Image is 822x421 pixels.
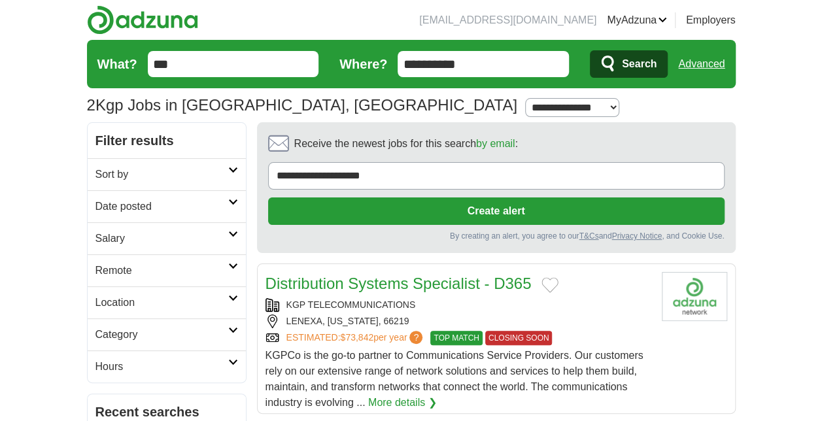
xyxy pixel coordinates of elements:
[268,230,725,242] div: By creating an alert, you agree to our and , and Cookie Use.
[678,51,725,77] a: Advanced
[97,54,137,74] label: What?
[485,331,553,345] span: CLOSING SOON
[88,350,246,382] a: Hours
[662,272,727,321] img: Company logo
[95,199,228,214] h2: Date posted
[95,295,228,311] h2: Location
[87,96,517,114] h1: Kgp Jobs in [GEOGRAPHIC_DATA], [GEOGRAPHIC_DATA]
[95,263,228,278] h2: Remote
[265,298,651,312] div: KGP TELECOMMUNICATIONS
[95,167,228,182] h2: Sort by
[339,54,387,74] label: Where?
[87,5,198,35] img: Adzuna logo
[419,12,596,28] li: [EMAIL_ADDRESS][DOMAIN_NAME]
[686,12,736,28] a: Employers
[88,254,246,286] a: Remote
[88,222,246,254] a: Salary
[87,93,95,117] span: 2
[286,331,426,345] a: ESTIMATED:$73,842per year?
[541,277,558,293] button: Add to favorite jobs
[88,123,246,158] h2: Filter results
[409,331,422,344] span: ?
[340,332,373,343] span: $73,842
[590,50,668,78] button: Search
[476,138,515,149] a: by email
[95,327,228,343] h2: Category
[88,190,246,222] a: Date posted
[607,12,667,28] a: MyAdzuna
[622,51,657,77] span: Search
[579,231,598,241] a: T&Cs
[265,350,643,408] span: KGPCo is the go-to partner to Communications Service Providers. Our customers rely on our extensi...
[611,231,662,241] a: Privacy Notice
[95,359,228,375] h2: Hours
[88,286,246,318] a: Location
[368,395,437,411] a: More details ❯
[268,197,725,225] button: Create alert
[88,318,246,350] a: Category
[294,136,518,152] span: Receive the newest jobs for this search :
[88,158,246,190] a: Sort by
[265,275,532,292] a: Distribution Systems Specialist - D365
[430,331,482,345] span: TOP MATCH
[95,231,228,246] h2: Salary
[265,314,651,328] div: LENEXA, [US_STATE], 66219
